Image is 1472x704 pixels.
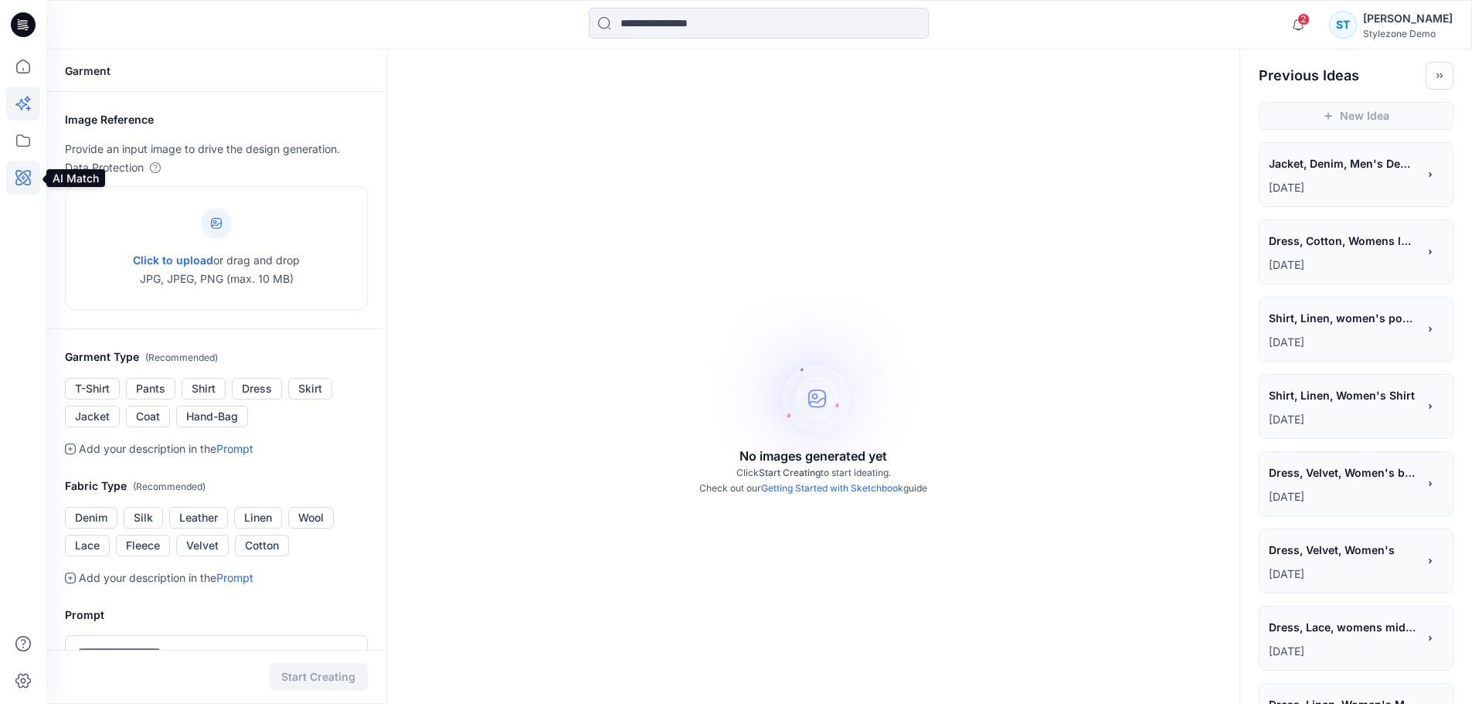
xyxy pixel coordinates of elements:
[65,477,368,496] h2: Fabric Type
[126,406,170,427] button: Coat
[1269,152,1416,175] span: Jacket, Denim, Men's Denim Jacket
[65,140,368,158] p: Provide an input image to drive the design generation.
[169,507,228,529] button: Leather
[761,482,903,494] a: Getting Started with Sketchbook
[1269,333,1417,352] p: July 24, 2025
[65,158,144,177] p: Data Protection
[235,535,289,556] button: Cotton
[1269,410,1417,429] p: July 24, 2025
[182,378,226,400] button: Shirt
[1269,642,1417,661] p: July 17, 2025
[288,507,334,529] button: Wool
[1269,488,1417,506] p: July 23, 2025
[1269,307,1416,329] span: Shirt, Linen, women's poplin shirt, white
[145,352,218,363] span: ( Recommended )
[1269,616,1416,638] span: Dress, Lace, womens midi drees, blue, white, green
[65,406,120,427] button: Jacket
[1363,28,1453,39] div: Stylezone Demo
[65,111,368,129] h2: Image Reference
[288,378,332,400] button: Skirt
[699,465,927,496] p: Click to start ideating. Check out our guide
[133,251,300,288] p: or drag and drop JPG, JPEG, PNG (max. 10 MB)
[759,467,821,478] span: Start Creating
[1269,179,1417,197] p: July 31, 2025
[133,253,213,267] span: Click to upload
[1269,461,1416,484] span: Dress, Velvet, Women's blue, white
[1269,384,1416,406] span: Shirt, Linen, Women's Shirt
[79,569,253,587] p: Add your description in the
[176,406,248,427] button: Hand-Bag
[79,440,253,458] p: Add your description in the
[216,442,253,455] a: Prompt
[65,507,117,529] button: Denim
[65,378,120,400] button: T-Shirt
[234,507,282,529] button: Linen
[216,571,253,584] a: Prompt
[124,507,163,529] button: Silk
[65,348,368,367] h2: Garment Type
[1297,13,1310,26] span: 2
[1329,11,1357,39] div: ST
[1269,256,1417,274] p: July 29, 2025
[1269,539,1416,561] span: Dress, Velvet, Women's
[65,535,110,556] button: Lace
[1269,565,1417,583] p: July 23, 2025
[126,378,175,400] button: Pants
[133,481,206,492] span: ( Recommended )
[1426,62,1453,90] button: Toggle idea bar
[176,535,229,556] button: Velvet
[116,535,170,556] button: Fleece
[232,378,282,400] button: Dress
[1269,230,1416,252] span: Dress, Cotton, Womens long Flutter Dress
[1363,9,1453,28] div: [PERSON_NAME]
[1259,66,1359,85] h2: Previous Ideas
[739,447,887,465] p: No images generated yet
[65,606,368,624] h2: Prompt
